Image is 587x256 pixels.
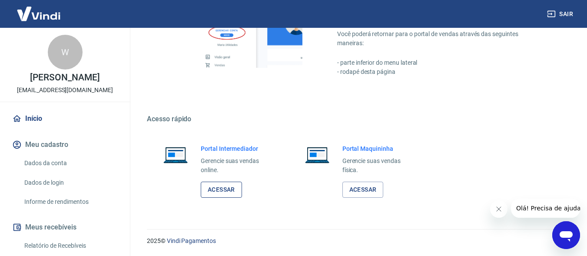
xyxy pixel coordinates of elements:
[337,30,545,48] p: Você poderá retornar para o portal de vendas através das seguintes maneiras:
[157,144,194,165] img: Imagem de um notebook aberto
[5,6,73,13] span: Olá! Precisa de ajuda?
[342,182,384,198] a: Acessar
[21,174,119,192] a: Dados de login
[147,236,566,246] p: 2025 ©
[342,144,415,153] h6: Portal Maquininha
[21,237,119,255] a: Relatório de Recebíveis
[342,156,415,175] p: Gerencie suas vendas física.
[10,109,119,128] a: Início
[299,144,335,165] img: Imagem de um notebook aberto
[21,193,119,211] a: Informe de rendimentos
[48,35,83,70] div: W
[552,221,580,249] iframe: Botão para abrir a janela de mensagens
[167,237,216,244] a: Vindi Pagamentos
[201,182,242,198] a: Acessar
[490,200,507,218] iframe: Fechar mensagem
[337,58,545,67] p: - parte inferior do menu lateral
[545,6,577,22] button: Sair
[201,144,273,153] h6: Portal Intermediador
[21,154,119,172] a: Dados da conta
[10,135,119,154] button: Meu cadastro
[201,156,273,175] p: Gerencie suas vendas online.
[10,0,67,27] img: Vindi
[337,67,545,76] p: - rodapé desta página
[17,86,113,95] p: [EMAIL_ADDRESS][DOMAIN_NAME]
[147,115,566,123] h5: Acesso rápido
[511,199,580,218] iframe: Mensagem da empresa
[10,218,119,237] button: Meus recebíveis
[30,73,99,82] p: [PERSON_NAME]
